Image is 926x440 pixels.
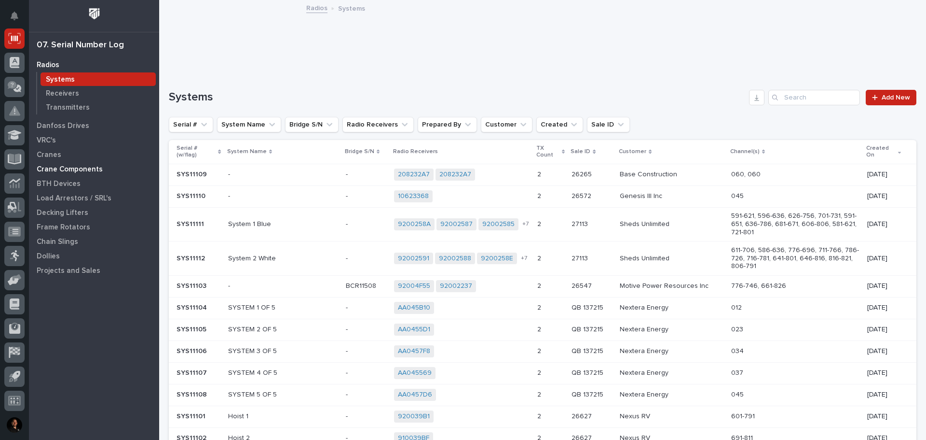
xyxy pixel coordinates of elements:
p: [DATE] [867,412,901,421]
p: Crane Components [37,165,103,174]
p: SYS11111 [177,218,206,228]
a: 92004F55 [398,282,430,290]
button: Radio Receivers [342,117,414,132]
p: Base Construction [620,170,723,179]
p: - [346,345,350,355]
p: SYSTEM 4 OF 5 [228,369,339,377]
span: Add New [882,94,910,101]
p: Sale ID [571,146,590,157]
p: 2 [537,411,543,421]
span: + 7 [521,255,527,261]
p: 2 [537,169,543,179]
p: 26627 [572,411,594,421]
p: Motive Power Resources Inc [620,282,723,290]
tr: SYS11104SYS11104 SYSTEM 1 OF 5-- AA045B10 22 QB 137215QB 137215 Nextera Energy012[DATE] [169,297,916,319]
p: SYS11110 [177,190,207,200]
p: SYS11101 [177,411,207,421]
p: Nextera Energy [620,391,723,399]
a: Frame Rotators [29,220,159,234]
p: - [346,389,350,399]
p: 060, 060 [731,170,859,179]
p: Systems [338,2,365,13]
p: [DATE] [867,369,901,377]
p: - [346,169,350,179]
a: 9200258E [481,255,513,263]
button: Sale ID [587,117,630,132]
p: Radios [37,61,59,70]
div: Search [768,90,860,105]
p: SYS11108 [177,389,209,399]
a: Dollies [29,249,159,263]
a: Radios [306,2,327,13]
a: 92002588 [439,255,471,263]
p: 037 [731,369,859,377]
p: BCR11508 [346,280,378,290]
p: 2 [537,367,543,377]
a: AA0455D1 [398,326,430,334]
p: 045 [731,391,859,399]
p: [DATE] [867,326,901,334]
p: Nextera Energy [620,326,723,334]
p: SYS11104 [177,302,209,312]
p: Radio Receivers [393,146,438,157]
div: 07. Serial Number Log [37,40,124,51]
tr: SYS11111SYS11111 System 1 Blue-- 9200258A 92002587 92002585 +722 2711327113 Sheds Unlimited591-62... [169,207,916,241]
p: - [346,367,350,377]
button: Notifications [4,6,25,26]
p: QB 137215 [572,302,605,312]
p: 2 [537,190,543,200]
button: Customer [481,117,532,132]
p: 045 [731,192,859,200]
button: Serial # [169,117,213,132]
tr: SYS11101SYS11101 Hoist 1-- 920039B1 22 2662726627 Nexus RV601-791[DATE] [169,406,916,427]
tr: SYS11103SYS11103 -BCR11508BCR11508 92004F55 92002237 22 2654726547 Motive Power Resources Inc776-... [169,275,916,297]
p: Bridge S/N [345,146,374,157]
p: - [346,253,350,263]
a: 92002585 [482,220,515,228]
p: QB 137215 [572,324,605,334]
tr: SYS11106SYS11106 SYSTEM 3 OF 5-- AA0457F8 22 QB 137215QB 137215 Nextera Energy034[DATE] [169,341,916,362]
p: Projects and Sales [37,267,100,275]
p: VRC's [37,136,56,145]
p: Cranes [37,151,61,159]
p: - [228,192,339,200]
p: QB 137215 [572,367,605,377]
p: 2 [537,389,543,399]
p: Dollies [37,252,60,261]
span: + 7 [522,221,529,227]
a: 10623368 [398,192,429,200]
p: - [346,302,350,312]
p: Sheds Unlimited [620,220,723,228]
p: [DATE] [867,192,901,200]
a: Chain Slings [29,234,159,249]
p: - [228,282,339,290]
p: - [228,170,339,179]
a: Receivers [37,86,159,100]
p: [DATE] [867,304,901,312]
a: Add New [866,90,916,105]
p: Created On [866,143,896,161]
p: Frame Rotators [37,223,90,232]
p: - [346,190,350,200]
a: Transmitters [37,100,159,114]
tr: SYS11105SYS11105 SYSTEM 2 OF 5-- AA0455D1 22 QB 137215QB 137215 Nextera Energy023[DATE] [169,319,916,341]
p: Genesis III Inc [620,192,723,200]
a: 92002237 [440,282,472,290]
a: BTH Devices [29,176,159,191]
p: 591-621, 596-636, 626-756, 701-731, 591-651, 636-786, 681-671, 606-806, 581-621, 721-801 [731,212,859,236]
tr: SYS11109SYS11109 --- 208232A7 208232A7 22 2626526265 Base Construction060, 060[DATE] [169,164,916,185]
p: System 1 Blue [228,220,339,228]
p: SYSTEM 1 OF 5 [228,304,339,312]
p: Channel(s) [730,146,760,157]
p: SYSTEM 3 OF 5 [228,347,339,355]
p: Decking Lifters [37,209,88,217]
a: 208232A7 [398,170,430,179]
div: Notifications [12,12,25,27]
p: [DATE] [867,347,901,355]
p: Load Arrestors / SRL's [37,194,111,203]
p: 2 [537,218,543,228]
p: Systems [46,75,75,84]
p: SYS11103 [177,280,208,290]
a: AA0457D6 [398,391,432,399]
a: VRC's [29,133,159,147]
